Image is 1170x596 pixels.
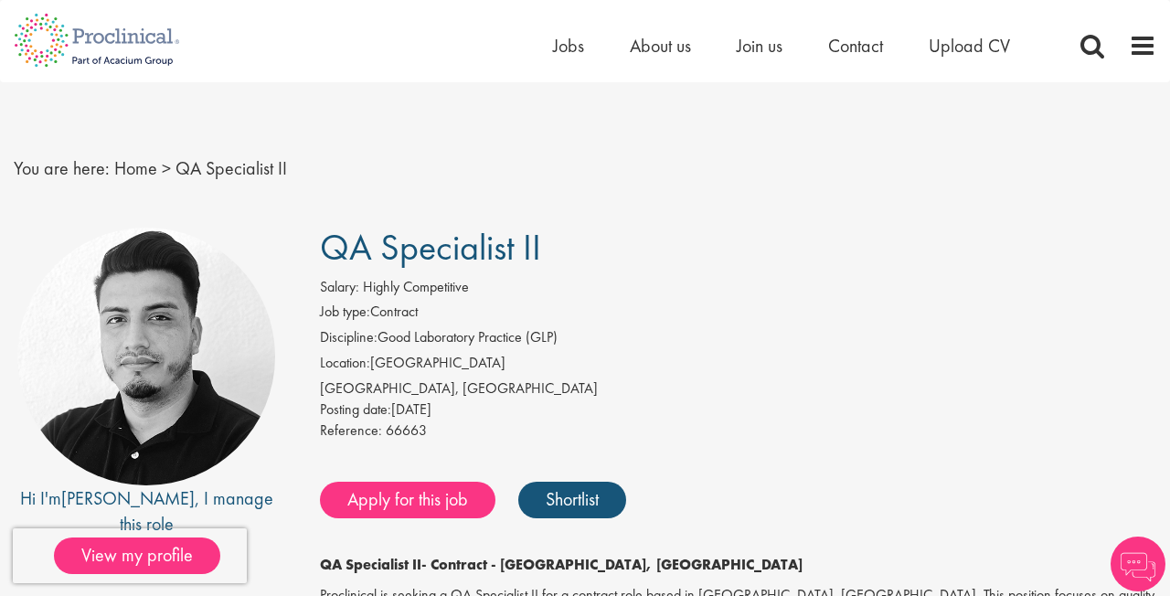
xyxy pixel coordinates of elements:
span: QA Specialist II [320,224,541,271]
span: You are here: [14,156,110,180]
div: [DATE] [320,399,1156,420]
label: Location: [320,353,370,374]
a: Join us [737,34,782,58]
a: Upload CV [929,34,1010,58]
label: Salary: [320,277,359,298]
img: imeage of recruiter Anderson Maldonado [17,228,275,485]
a: Apply for this job [320,482,495,518]
strong: QA Specialist II [320,555,421,574]
div: Hi I'm , I manage this role [14,485,279,537]
span: Posting date: [320,399,391,419]
a: Contact [828,34,883,58]
strong: - Contract - [GEOGRAPHIC_DATA], [GEOGRAPHIC_DATA] [421,555,803,574]
a: [PERSON_NAME] [61,486,195,510]
label: Discipline: [320,327,378,348]
label: Reference: [320,420,382,442]
span: 66663 [386,420,427,440]
a: About us [630,34,691,58]
span: Highly Competitive [363,277,469,296]
span: QA Specialist II [175,156,287,180]
li: Contract [320,302,1156,327]
span: > [162,156,171,180]
a: Shortlist [518,482,626,518]
li: Good Laboratory Practice (GLP) [320,327,1156,353]
img: Chatbot [1111,537,1165,591]
a: Jobs [553,34,584,58]
iframe: reCAPTCHA [13,528,247,583]
div: [GEOGRAPHIC_DATA], [GEOGRAPHIC_DATA] [320,378,1156,399]
li: [GEOGRAPHIC_DATA] [320,353,1156,378]
label: Job type: [320,302,370,323]
a: breadcrumb link [114,156,157,180]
